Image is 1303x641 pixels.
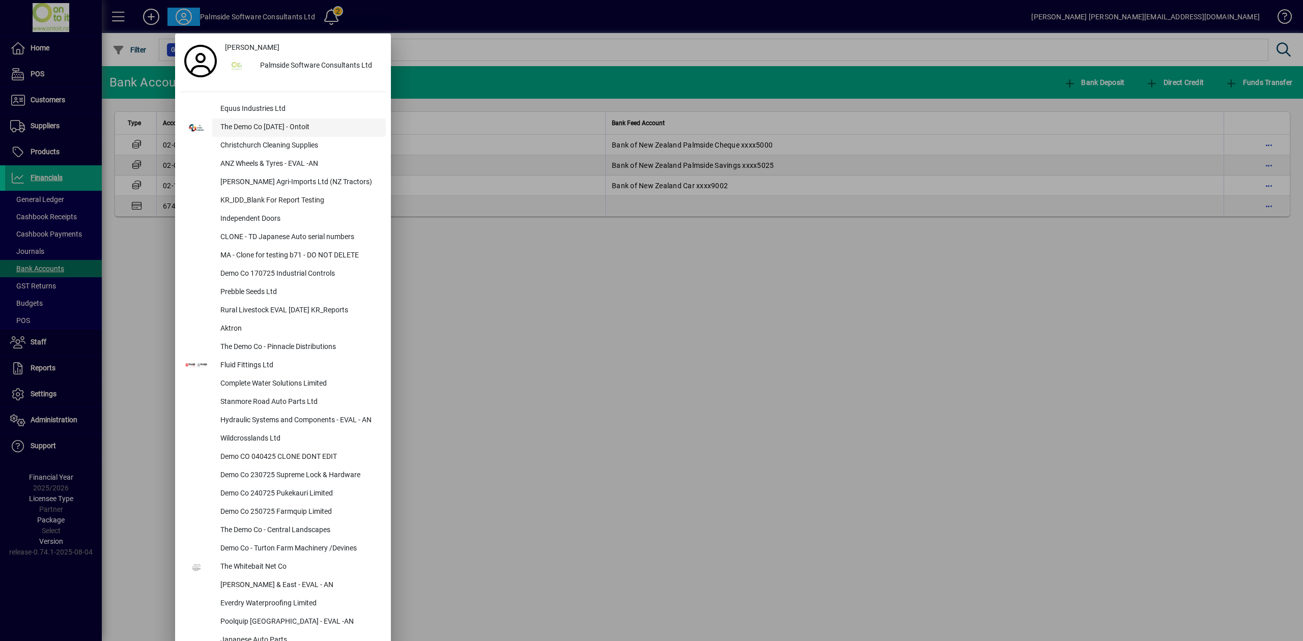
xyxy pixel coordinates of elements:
div: Demo Co 170725 Industrial Controls [212,265,386,283]
button: Prebble Seeds Ltd [180,283,386,302]
div: Demo Co 250725 Farmquip Limited [212,503,386,521]
button: Aktron [180,320,386,338]
button: The Whitebait Net Co [180,558,386,576]
div: KR_IDD_Blank For Report Testing [212,192,386,210]
div: [PERSON_NAME] Agri-Imports Ltd (NZ Tractors) [212,173,386,192]
div: ANZ Wheels & Tyres - EVAL -AN [212,155,386,173]
a: [PERSON_NAME] [221,39,386,57]
button: Wildcrosslands Ltd [180,430,386,448]
div: Palmside Software Consultants Ltd [252,57,386,75]
button: Poolquip [GEOGRAPHIC_DATA] - EVAL -AN [180,613,386,631]
button: CLONE - TD Japanese Auto serial numbers [180,228,386,247]
span: [PERSON_NAME] [225,42,279,53]
div: Demo Co 230725 Supreme Lock & Hardware [212,467,386,485]
button: Fluid Fittings Ltd [180,357,386,375]
button: Hydraulic Systems and Components - EVAL - AN [180,412,386,430]
button: Palmside Software Consultants Ltd [221,57,386,75]
div: Hydraulic Systems and Components - EVAL - AN [212,412,386,430]
div: Christchurch Cleaning Supplies [212,137,386,155]
div: CLONE - TD Japanese Auto serial numbers [212,228,386,247]
div: Complete Water Solutions Limited [212,375,386,393]
button: Independent Doors [180,210,386,228]
div: The Whitebait Net Co [212,558,386,576]
div: Prebble Seeds Ltd [212,283,386,302]
button: MA - Clone for testing b71 - DO NOT DELETE [180,247,386,265]
div: Everdry Waterproofing Limited [212,595,386,613]
button: Demo Co 230725 Supreme Lock & Hardware [180,467,386,485]
button: Demo Co 240725 Pukekauri Limited [180,485,386,503]
button: Demo Co - Turton Farm Machinery /Devines [180,540,386,558]
div: The Demo Co [DATE] - Ontoit [212,119,386,137]
div: Wildcrosslands Ltd [212,430,386,448]
button: Stanmore Road Auto Parts Ltd [180,393,386,412]
div: Fluid Fittings Ltd [212,357,386,375]
button: Complete Water Solutions Limited [180,375,386,393]
div: Demo Co - Turton Farm Machinery /Devines [212,540,386,558]
div: Poolquip [GEOGRAPHIC_DATA] - EVAL -AN [212,613,386,631]
div: Demo CO 040425 CLONE DONT EDIT [212,448,386,467]
button: Everdry Waterproofing Limited [180,595,386,613]
div: MA - Clone for testing b71 - DO NOT DELETE [212,247,386,265]
div: Stanmore Road Auto Parts Ltd [212,393,386,412]
button: Rural Livestock EVAL [DATE] KR_Reports [180,302,386,320]
button: Demo CO 040425 CLONE DONT EDIT [180,448,386,467]
div: Independent Doors [212,210,386,228]
div: Aktron [212,320,386,338]
button: Demo Co 250725 Farmquip Limited [180,503,386,521]
a: Profile [180,52,221,70]
div: Demo Co 240725 Pukekauri Limited [212,485,386,503]
div: Equus Industries Ltd [212,100,386,119]
button: The Demo Co - Pinnacle Distributions [180,338,386,357]
button: Demo Co 170725 Industrial Controls [180,265,386,283]
div: The Demo Co - Central Landscapes [212,521,386,540]
button: The Demo Co [DATE] - Ontoit [180,119,386,137]
div: The Demo Co - Pinnacle Distributions [212,338,386,357]
button: [PERSON_NAME] & East - EVAL - AN [180,576,386,595]
button: [PERSON_NAME] Agri-Imports Ltd (NZ Tractors) [180,173,386,192]
button: ANZ Wheels & Tyres - EVAL -AN [180,155,386,173]
div: Rural Livestock EVAL [DATE] KR_Reports [212,302,386,320]
button: KR_IDD_Blank For Report Testing [180,192,386,210]
button: Equus Industries Ltd [180,100,386,119]
button: Christchurch Cleaning Supplies [180,137,386,155]
button: The Demo Co - Central Landscapes [180,521,386,540]
div: [PERSON_NAME] & East - EVAL - AN [212,576,386,595]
